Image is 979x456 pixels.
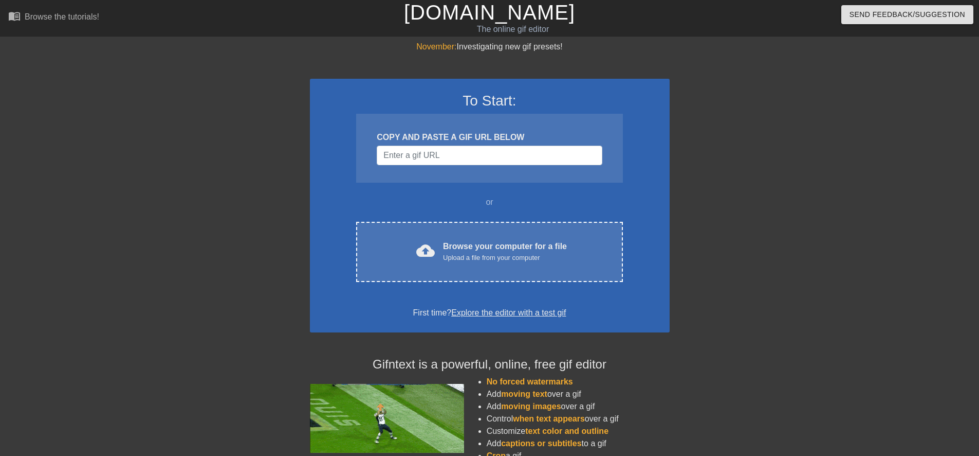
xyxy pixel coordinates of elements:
[8,10,99,26] a: Browse the tutorials!
[377,146,602,165] input: Username
[849,8,965,21] span: Send Feedback/Suggestion
[337,196,643,208] div: or
[310,384,464,453] img: football_small.gif
[377,131,602,144] div: COPY AND PASTE A GIF URL BELOW
[443,253,567,263] div: Upload a file from your computer
[487,425,670,437] li: Customize
[310,357,670,372] h4: Gifntext is a powerful, online, free gif editor
[323,92,656,110] h3: To Start:
[8,10,21,22] span: menu_book
[25,12,99,21] div: Browse the tutorials!
[487,437,670,450] li: Add to a gif
[513,414,585,423] span: when text appears
[416,42,456,51] span: November:
[323,307,656,319] div: First time?
[416,241,435,260] span: cloud_upload
[501,390,547,398] span: moving text
[331,23,694,36] div: The online gif editor
[487,413,670,425] li: Control over a gif
[487,400,670,413] li: Add over a gif
[310,41,670,53] div: Investigating new gif presets!
[404,1,575,24] a: [DOMAIN_NAME]
[443,240,567,263] div: Browse your computer for a file
[501,439,581,448] span: captions or subtitles
[487,377,573,386] span: No forced watermarks
[501,402,561,411] span: moving images
[525,427,608,435] span: text color and outline
[451,308,566,317] a: Explore the editor with a test gif
[487,388,670,400] li: Add over a gif
[841,5,973,24] button: Send Feedback/Suggestion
